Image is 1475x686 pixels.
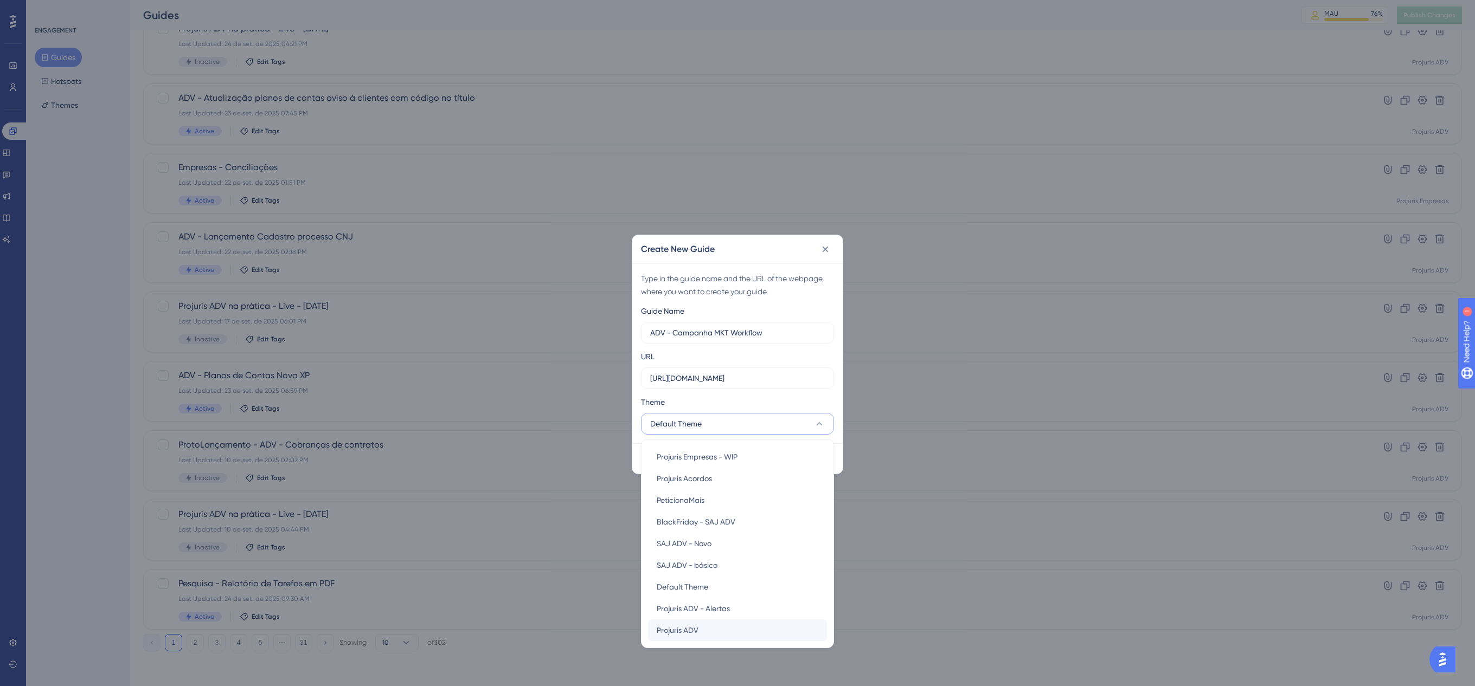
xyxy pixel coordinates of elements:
[657,537,711,550] span: SAJ ADV - Novo
[641,272,834,298] div: Type in the guide name and the URL of the webpage, where you want to create your guide.
[657,580,708,593] span: Default Theme
[650,327,825,339] input: How to Create
[657,515,735,528] span: BlackFriday - SAJ ADV
[650,372,825,384] input: https://www.example.com
[657,624,698,637] span: Projuris ADV
[1429,643,1462,676] iframe: UserGuiding AI Assistant Launcher
[641,243,715,256] h2: Create New Guide
[641,396,665,409] span: Theme
[650,417,702,430] span: Default Theme
[657,494,704,507] span: PeticionaMais
[75,5,79,14] div: 1
[641,305,684,318] div: Guide Name
[657,559,717,572] span: SAJ ADV - básico
[657,602,730,615] span: Projuris ADV - Alertas
[657,450,737,463] span: Projuris Empresas - WIP
[657,472,712,485] span: Projuris Acordos
[641,350,655,363] div: URL
[25,3,68,16] span: Need Help?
